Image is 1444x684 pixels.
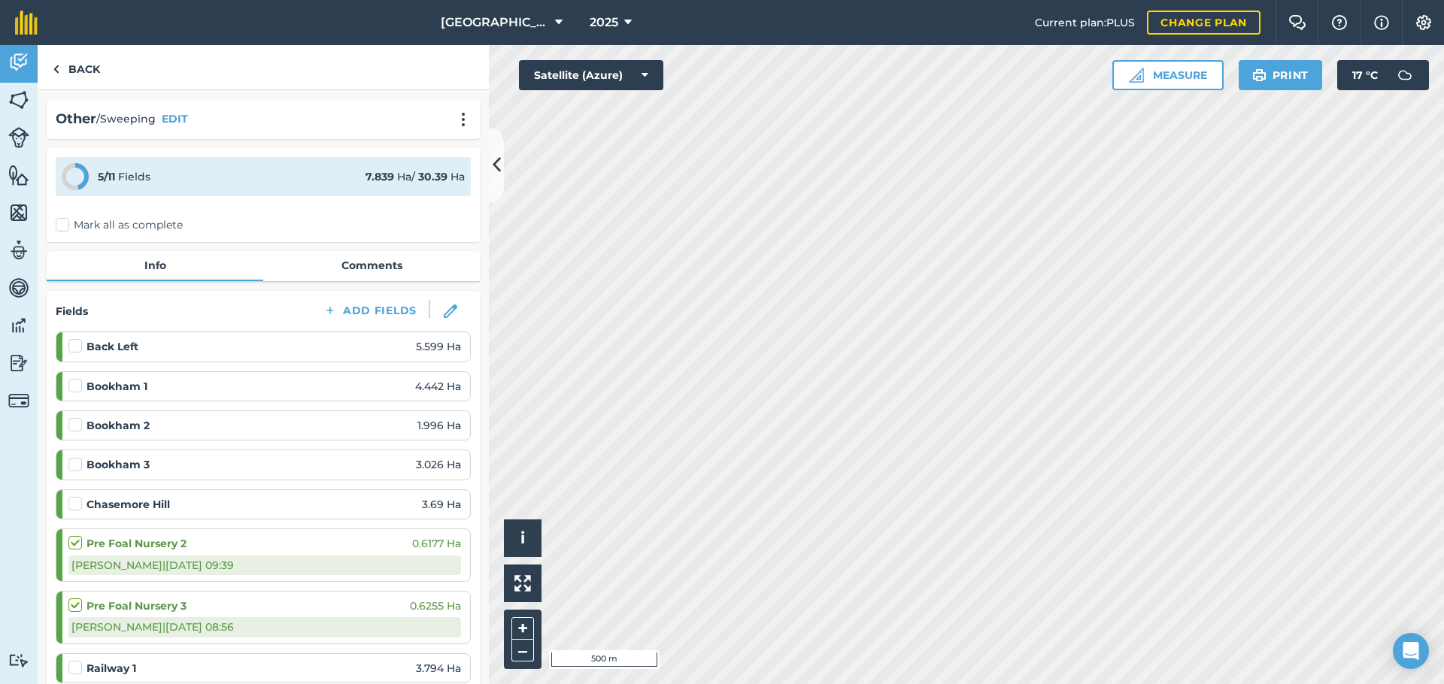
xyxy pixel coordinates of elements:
button: Print [1239,60,1323,90]
img: svg+xml;base64,PHN2ZyB4bWxucz0iaHR0cDovL3d3dy53My5vcmcvMjAwMC9zdmciIHdpZHRoPSIxOSIgaGVpZ2h0PSIyNC... [1252,66,1267,84]
img: svg+xml;base64,PHN2ZyB4bWxucz0iaHR0cDovL3d3dy53My5vcmcvMjAwMC9zdmciIHdpZHRoPSI5IiBoZWlnaHQ9IjI0Ii... [53,60,59,78]
div: Fields [98,168,150,185]
span: 4.442 Ha [415,378,461,395]
button: Satellite (Azure) [519,60,663,90]
img: svg+xml;base64,PHN2ZyB4bWxucz0iaHR0cDovL3d3dy53My5vcmcvMjAwMC9zdmciIHdpZHRoPSIyMCIgaGVpZ2h0PSIyNC... [454,112,472,127]
div: Ha / Ha [366,168,465,185]
a: Back [38,45,115,89]
span: 2025 [590,14,618,32]
button: – [511,640,534,661]
a: Info [47,251,263,280]
span: [GEOGRAPHIC_DATA] [441,14,549,32]
img: svg+xml;base64,PHN2ZyB3aWR0aD0iMTgiIGhlaWdodD0iMTgiIHZpZXdCb3g9IjAgMCAxOCAxOCIgZmlsbD0ibm9uZSIgeG... [444,304,457,318]
span: 17 ° C [1352,60,1378,90]
label: Mark all as complete [56,217,183,233]
span: 0.6255 Ha [410,598,461,614]
img: svg+xml;base64,PD94bWwgdmVyc2lvbj0iMS4wIiBlbmNvZGluZz0idXRmLTgiPz4KPCEtLSBHZW5lcmF0b3I6IEFkb2JlIE... [8,239,29,262]
img: Two speech bubbles overlapping with the left bubble in the forefront [1288,15,1306,30]
img: svg+xml;base64,PD94bWwgdmVyc2lvbj0iMS4wIiBlbmNvZGluZz0idXRmLTgiPz4KPCEtLSBHZW5lcmF0b3I6IEFkb2JlIE... [8,127,29,148]
button: i [504,519,541,557]
img: svg+xml;base64,PD94bWwgdmVyc2lvbj0iMS4wIiBlbmNvZGluZz0idXRmLTgiPz4KPCEtLSBHZW5lcmF0b3I6IEFkb2JlIE... [8,352,29,374]
strong: Bookham 2 [86,417,150,434]
strong: Chasemore Hill [86,496,170,513]
img: svg+xml;base64,PHN2ZyB4bWxucz0iaHR0cDovL3d3dy53My5vcmcvMjAwMC9zdmciIHdpZHRoPSIxNyIgaGVpZ2h0PSIxNy... [1374,14,1389,32]
span: 3.026 Ha [416,456,461,473]
button: Measure [1112,60,1224,90]
span: 0.6177 Ha [412,535,461,552]
strong: Back Left [86,338,138,355]
strong: Pre Foal Nursery 3 [86,598,187,614]
strong: Railway 1 [86,660,136,676]
button: 17 °C [1337,60,1429,90]
div: Open Intercom Messenger [1393,633,1429,669]
img: svg+xml;base64,PHN2ZyB4bWxucz0iaHR0cDovL3d3dy53My5vcmcvMjAwMC9zdmciIHdpZHRoPSI1NiIgaGVpZ2h0PSI2MC... [8,164,29,186]
a: Comments [263,251,480,280]
strong: Bookham 3 [86,456,150,473]
img: svg+xml;base64,PHN2ZyB4bWxucz0iaHR0cDovL3d3dy53My5vcmcvMjAwMC9zdmciIHdpZHRoPSI1NiIgaGVpZ2h0PSI2MC... [8,89,29,111]
strong: Pre Foal Nursery 2 [86,535,187,552]
h2: Other [56,108,96,130]
span: Current plan : PLUS [1035,14,1135,31]
span: / Sweeping [96,110,156,127]
button: EDIT [162,110,188,127]
span: 5.599 Ha [416,338,461,355]
img: A question mark icon [1330,15,1348,30]
button: Add Fields [311,300,429,321]
span: 1.996 Ha [417,417,461,434]
img: Ruler icon [1129,68,1144,83]
span: i [520,528,525,547]
h4: Fields [56,303,88,319]
img: Four arrows, one pointing top left, one top right, one bottom right and the last bottom left [514,575,531,592]
img: svg+xml;base64,PD94bWwgdmVyc2lvbj0iMS4wIiBlbmNvZGluZz0idXRmLTgiPz4KPCEtLSBHZW5lcmF0b3I6IEFkb2JlIE... [8,51,29,74]
a: Change plan [1147,11,1260,35]
strong: 7.839 [366,170,394,183]
img: svg+xml;base64,PD94bWwgdmVyc2lvbj0iMS4wIiBlbmNvZGluZz0idXRmLTgiPz4KPCEtLSBHZW5lcmF0b3I6IEFkb2JlIE... [8,314,29,337]
img: svg+xml;base64,PD94bWwgdmVyc2lvbj0iMS4wIiBlbmNvZGluZz0idXRmLTgiPz4KPCEtLSBHZW5lcmF0b3I6IEFkb2JlIE... [8,390,29,411]
span: 3.69 Ha [422,496,461,513]
img: fieldmargin Logo [15,11,38,35]
img: svg+xml;base64,PD94bWwgdmVyc2lvbj0iMS4wIiBlbmNvZGluZz0idXRmLTgiPz4KPCEtLSBHZW5lcmF0b3I6IEFkb2JlIE... [8,653,29,667]
strong: Bookham 1 [86,378,147,395]
strong: 30.39 [418,170,447,183]
strong: 5 / 11 [98,170,115,183]
img: svg+xml;base64,PHN2ZyB4bWxucz0iaHR0cDovL3d3dy53My5vcmcvMjAwMC9zdmciIHdpZHRoPSI1NiIgaGVpZ2h0PSI2MC... [8,201,29,224]
div: [PERSON_NAME] | [DATE] 09:39 [68,555,461,575]
button: + [511,617,534,640]
img: svg+xml;base64,PD94bWwgdmVyc2lvbj0iMS4wIiBlbmNvZGluZz0idXRmLTgiPz4KPCEtLSBHZW5lcmF0b3I6IEFkb2JlIE... [8,277,29,299]
span: 3.794 Ha [416,660,461,676]
img: A cog icon [1415,15,1433,30]
img: svg+xml;base64,PD94bWwgdmVyc2lvbj0iMS4wIiBlbmNvZGluZz0idXRmLTgiPz4KPCEtLSBHZW5lcmF0b3I6IEFkb2JlIE... [1390,60,1420,90]
div: [PERSON_NAME] | [DATE] 08:56 [68,617,461,637]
